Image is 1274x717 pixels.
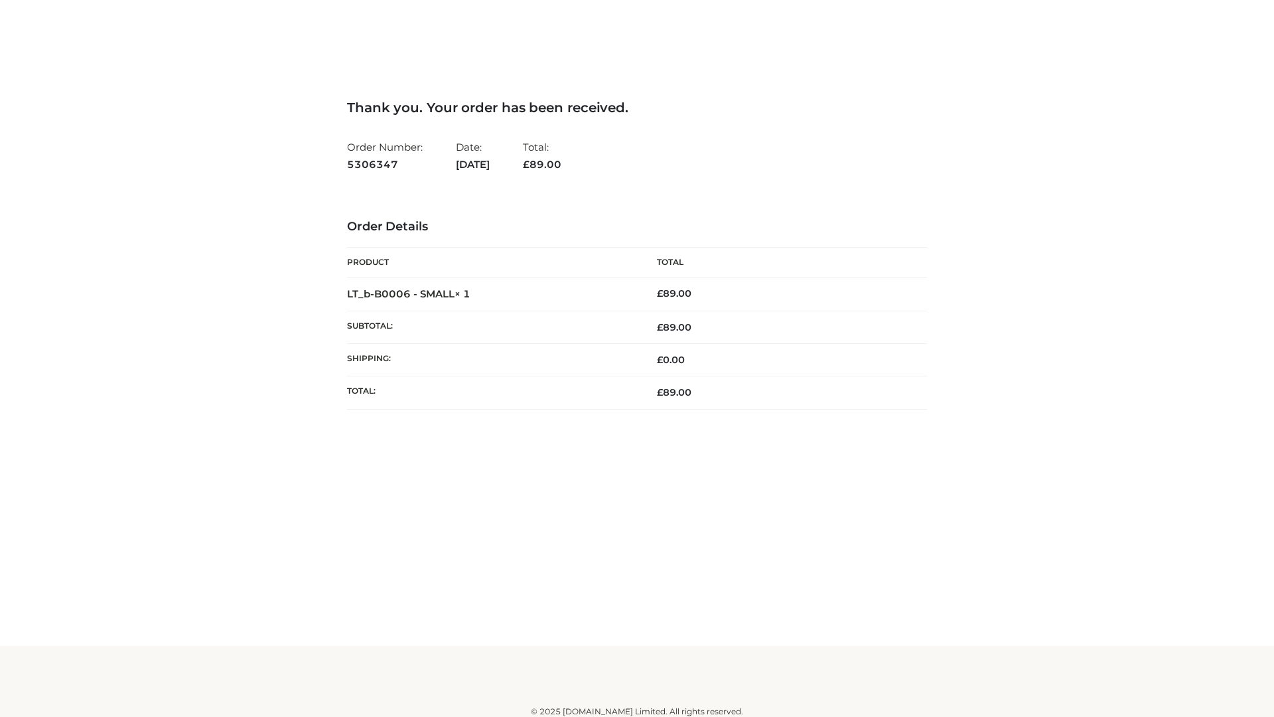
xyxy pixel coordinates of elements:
[347,156,423,173] strong: 5306347
[347,220,927,234] h3: Order Details
[347,248,637,278] th: Product
[657,321,663,333] span: £
[347,311,637,343] th: Subtotal:
[347,287,470,300] strong: LT_b-B0006 - SMALL
[456,156,490,173] strong: [DATE]
[657,386,663,398] span: £
[523,158,530,171] span: £
[347,376,637,409] th: Total:
[657,354,663,366] span: £
[657,354,685,366] bdi: 0.00
[456,135,490,176] li: Date:
[347,344,637,376] th: Shipping:
[637,248,927,278] th: Total
[455,287,470,300] strong: × 1
[657,287,691,299] bdi: 89.00
[657,287,663,299] span: £
[523,135,561,176] li: Total:
[523,158,561,171] span: 89.00
[657,321,691,333] span: 89.00
[347,135,423,176] li: Order Number:
[657,386,691,398] span: 89.00
[347,100,927,116] h3: Thank you. Your order has been received.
